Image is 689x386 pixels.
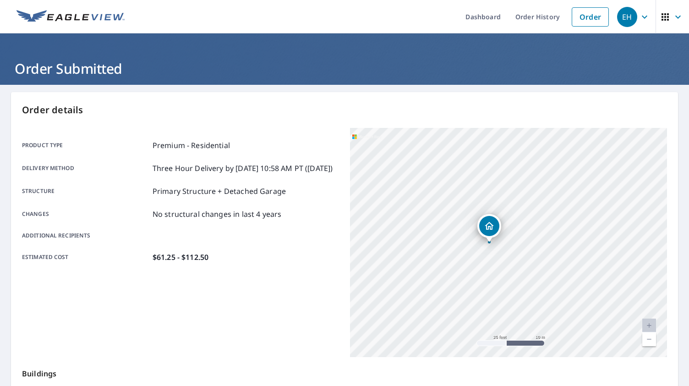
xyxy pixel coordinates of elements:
[22,232,149,240] p: Additional recipients
[617,7,637,27] div: EH
[22,186,149,197] p: Structure
[572,7,609,27] a: Order
[153,209,282,220] p: No structural changes in last 4 years
[16,10,125,24] img: EV Logo
[153,186,286,197] p: Primary Structure + Detached Garage
[477,214,501,243] div: Dropped pin, building 1, Residential property, 6516 E Old Us 421 Hwy East Bend, NC 27018
[22,163,149,174] p: Delivery method
[153,163,333,174] p: Three Hour Delivery by [DATE] 10:58 AM PT ([DATE])
[22,252,149,263] p: Estimated cost
[22,209,149,220] p: Changes
[153,140,230,151] p: Premium - Residential
[11,59,678,78] h1: Order Submitted
[642,319,656,332] a: Current Level 20, Zoom In Disabled
[153,252,208,263] p: $61.25 - $112.50
[642,332,656,346] a: Current Level 20, Zoom Out
[22,103,667,117] p: Order details
[22,140,149,151] p: Product type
